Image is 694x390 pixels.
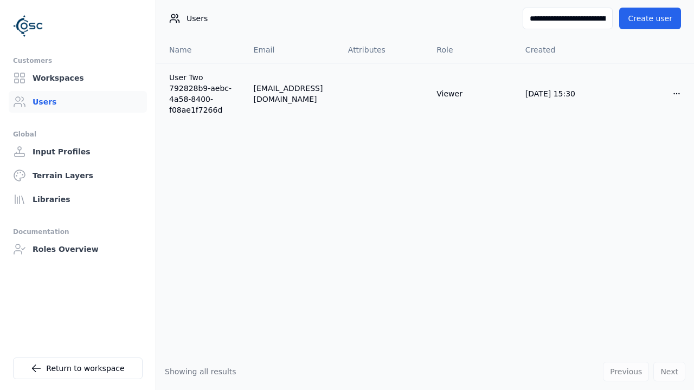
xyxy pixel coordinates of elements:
div: Customers [13,54,143,67]
img: Logo [13,11,43,41]
a: User Two 792828b9-aebc-4a58-8400-f08ae1f7266d [169,72,236,115]
th: Role [428,37,517,63]
a: Input Profiles [9,141,147,162]
th: Name [156,37,245,63]
div: [DATE] 15:30 [525,88,597,99]
a: Terrain Layers [9,165,147,186]
div: [EMAIL_ADDRESS][DOMAIN_NAME] [254,83,331,105]
a: Libraries [9,188,147,210]
th: Email [245,37,339,63]
span: Users [187,13,208,24]
div: Documentation [13,225,143,238]
a: Users [9,91,147,113]
div: Global [13,128,143,141]
span: Showing all results [165,367,236,376]
a: Return to workspace [13,357,143,379]
div: Viewer [436,88,508,99]
a: Roles Overview [9,238,147,260]
th: Attributes [339,37,428,63]
th: Created [517,37,606,63]
a: Workspaces [9,67,147,89]
button: Create user [619,8,681,29]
